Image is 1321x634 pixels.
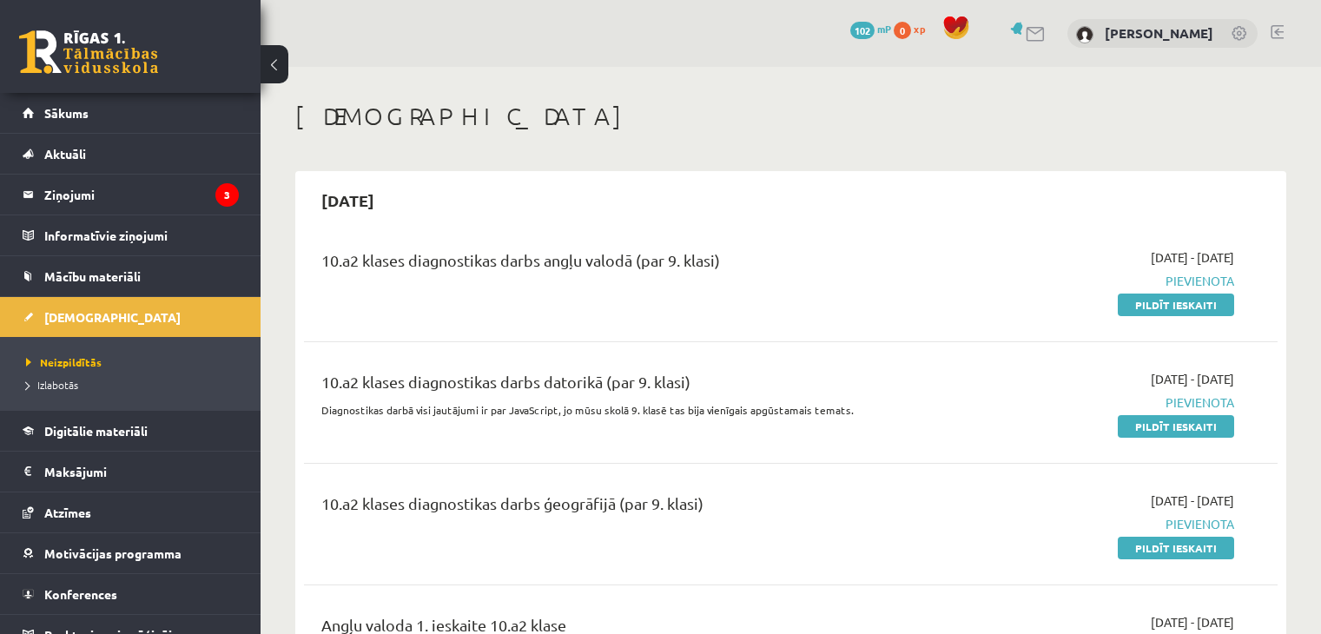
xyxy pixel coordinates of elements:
span: [DATE] - [DATE] [1151,492,1234,510]
span: Sākums [44,105,89,121]
legend: Maksājumi [44,452,239,492]
a: 0 xp [894,22,934,36]
span: Aktuāli [44,146,86,162]
a: Atzīmes [23,492,239,532]
div: 10.a2 klases diagnostikas darbs angļu valodā (par 9. klasi) [321,248,921,281]
span: [DEMOGRAPHIC_DATA] [44,309,181,325]
a: Pildīt ieskaiti [1118,294,1234,316]
span: Pievienota [948,393,1234,412]
a: [DEMOGRAPHIC_DATA] [23,297,239,337]
span: Pievienota [948,272,1234,290]
a: Sākums [23,93,239,133]
a: Izlabotās [26,377,243,393]
span: Mācību materiāli [44,268,141,284]
a: Digitālie materiāli [23,411,239,451]
legend: Ziņojumi [44,175,239,215]
span: 0 [894,22,911,39]
span: [DATE] - [DATE] [1151,613,1234,631]
i: 3 [215,183,239,207]
span: mP [877,22,891,36]
a: Informatīvie ziņojumi [23,215,239,255]
a: Maksājumi [23,452,239,492]
span: Izlabotās [26,378,78,392]
a: Rīgas 1. Tālmācības vidusskola [19,30,158,74]
a: Konferences [23,574,239,614]
a: Motivācijas programma [23,533,239,573]
span: Konferences [44,586,117,602]
span: Pievienota [948,515,1234,533]
span: 102 [850,22,875,39]
a: 102 mP [850,22,891,36]
a: Neizpildītās [26,354,243,370]
legend: Informatīvie ziņojumi [44,215,239,255]
a: Pildīt ieskaiti [1118,415,1234,438]
span: Motivācijas programma [44,545,182,561]
a: Aktuāli [23,134,239,174]
a: Mācību materiāli [23,256,239,296]
span: xp [914,22,925,36]
h1: [DEMOGRAPHIC_DATA] [295,102,1286,131]
a: [PERSON_NAME] [1105,24,1213,42]
a: Ziņojumi3 [23,175,239,215]
img: Iļja Šestakovs [1076,26,1093,43]
a: Pildīt ieskaiti [1118,537,1234,559]
p: Diagnostikas darbā visi jautājumi ir par JavaScript, jo mūsu skolā 9. klasē tas bija vienīgais ap... [321,402,921,418]
div: 10.a2 klases diagnostikas darbs datorikā (par 9. klasi) [321,370,921,402]
span: Atzīmes [44,505,91,520]
span: Digitālie materiāli [44,423,148,439]
span: Neizpildītās [26,355,102,369]
h2: [DATE] [304,180,392,221]
span: [DATE] - [DATE] [1151,370,1234,388]
div: 10.a2 klases diagnostikas darbs ģeogrāfijā (par 9. klasi) [321,492,921,524]
span: [DATE] - [DATE] [1151,248,1234,267]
